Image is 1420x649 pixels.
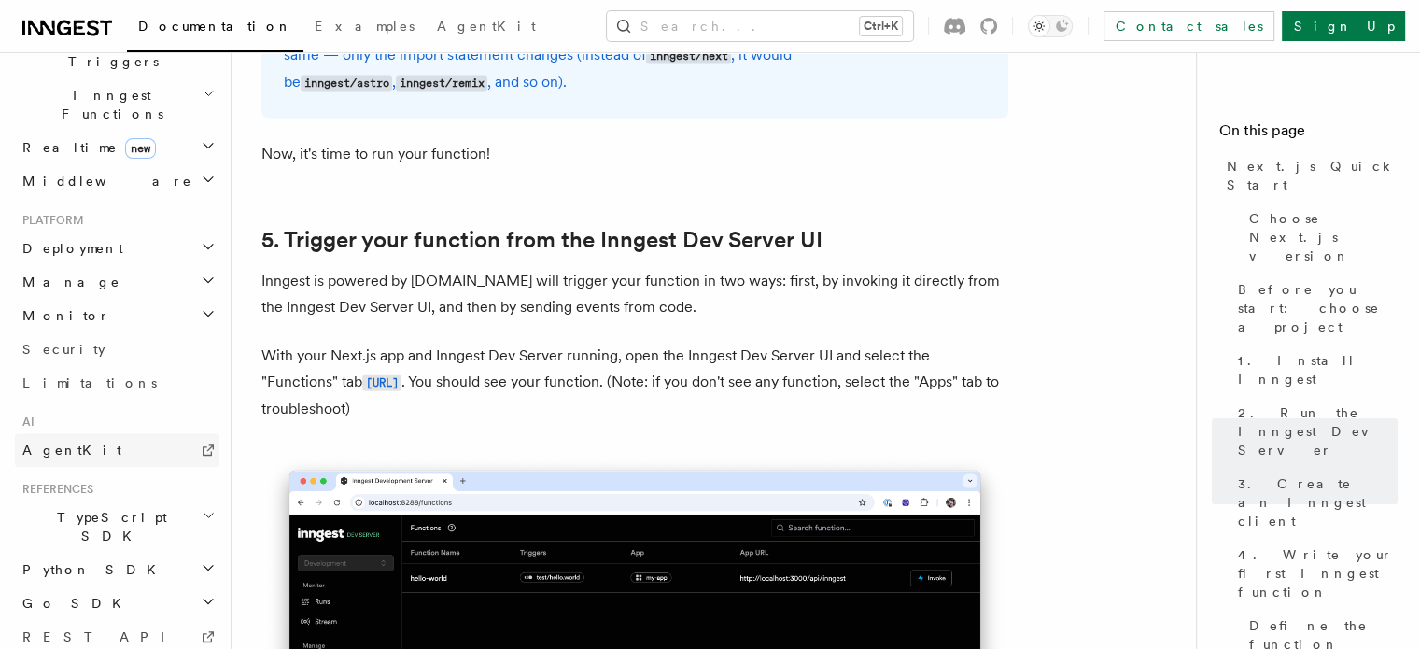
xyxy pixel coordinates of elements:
[646,49,731,64] code: inngest/next
[860,17,902,35] kbd: Ctrl+K
[1242,202,1398,273] a: Choose Next.js version
[15,26,219,78] button: Events & Triggers
[15,586,219,620] button: Go SDK
[15,86,202,123] span: Inngest Functions
[284,15,986,96] p: 👉 Note that you can import for other frameworks and the rest of the code, in fact, remains the sa...
[15,131,219,164] button: Realtimenew
[303,6,426,50] a: Examples
[15,273,120,291] span: Manage
[362,375,401,391] code: [URL]
[362,373,401,390] a: [URL]
[315,19,415,34] span: Examples
[15,415,35,430] span: AI
[1238,474,1398,530] span: 3. Create an Inngest client
[15,213,84,228] span: Platform
[15,553,219,586] button: Python SDK
[1230,467,1398,538] a: 3. Create an Inngest client
[607,11,913,41] button: Search...Ctrl+K
[15,501,219,553] button: TypeScript SDK
[15,34,204,71] span: Events & Triggers
[1230,396,1398,467] a: 2. Run the Inngest Dev Server
[1238,403,1398,459] span: 2. Run the Inngest Dev Server
[1104,11,1274,41] a: Contact sales
[15,265,219,299] button: Manage
[125,138,156,159] span: new
[1230,344,1398,396] a: 1. Install Inngest
[1230,273,1398,344] a: Before you start: choose a project
[15,433,219,467] a: AgentKit
[261,227,822,253] a: 5. Trigger your function from the Inngest Dev Server UI
[22,443,121,458] span: AgentKit
[15,138,156,157] span: Realtime
[15,482,93,497] span: References
[138,19,292,34] span: Documentation
[1249,209,1398,265] span: Choose Next.js version
[15,232,219,265] button: Deployment
[1219,120,1398,149] h4: On this page
[301,76,392,92] code: inngest/astro
[261,268,1008,320] p: Inngest is powered by [DOMAIN_NAME] will trigger your function in two ways: first, by invoking it...
[15,508,202,545] span: TypeScript SDK
[22,375,157,390] span: Limitations
[15,594,133,613] span: Go SDK
[1227,157,1398,194] span: Next.js Quick Start
[1282,11,1405,41] a: Sign Up
[15,299,219,332] button: Monitor
[22,629,181,644] span: REST API
[1028,15,1073,37] button: Toggle dark mode
[22,342,105,357] span: Security
[15,164,219,198] button: Middleware
[1238,545,1398,601] span: 4. Write your first Inngest function
[15,366,219,400] a: Limitations
[127,6,303,52] a: Documentation
[426,6,547,50] a: AgentKit
[261,343,1008,422] p: With your Next.js app and Inngest Dev Server running, open the Inngest Dev Server UI and select t...
[396,76,487,92] code: inngest/remix
[15,306,110,325] span: Monitor
[15,332,219,366] a: Security
[261,141,1008,167] p: Now, it's time to run your function!
[15,239,123,258] span: Deployment
[1219,149,1398,202] a: Next.js Quick Start
[1230,538,1398,609] a: 4. Write your first Inngest function
[437,19,536,34] span: AgentKit
[1238,280,1398,336] span: Before you start: choose a project
[15,560,167,579] span: Python SDK
[15,172,192,190] span: Middleware
[15,78,219,131] button: Inngest Functions
[1238,351,1398,388] span: 1. Install Inngest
